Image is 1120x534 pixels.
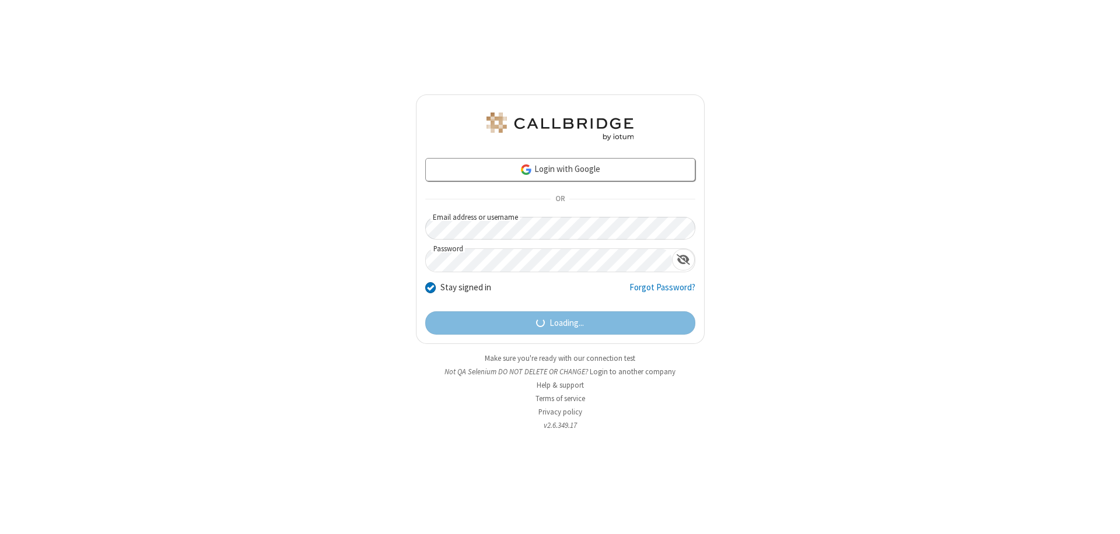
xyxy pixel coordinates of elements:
input: Email address or username [425,217,695,240]
div: Show password [672,249,695,270]
label: Stay signed in [440,281,491,294]
a: Make sure you're ready with our connection test [485,353,635,363]
input: Password [426,249,672,272]
a: Login with Google [425,158,695,181]
a: Privacy policy [538,407,582,417]
img: google-icon.png [520,163,533,176]
img: QA Selenium DO NOT DELETE OR CHANGE [484,113,636,140]
a: Help & support [537,380,584,390]
li: v2.6.349.17 [416,420,705,431]
button: Loading... [425,311,695,335]
span: OR [551,191,569,208]
li: Not QA Selenium DO NOT DELETE OR CHANGE? [416,366,705,377]
span: Loading... [549,317,584,330]
button: Login to another company [590,366,675,377]
a: Forgot Password? [629,281,695,303]
a: Terms of service [535,394,585,403]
